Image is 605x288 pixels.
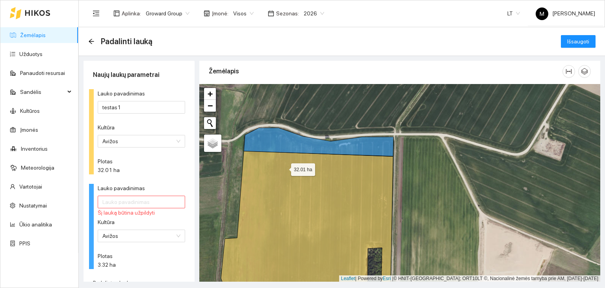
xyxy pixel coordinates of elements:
[102,135,180,147] span: Avižos
[212,9,228,18] span: Įmonė :
[98,252,185,260] span: Plotas
[276,9,299,18] span: Sezonas :
[561,35,596,48] button: Išsaugoti
[567,37,589,46] span: Išsaugoti
[98,166,185,174] span: 32.01 ha
[20,127,38,133] a: Įmonės
[20,108,40,114] a: Kultūros
[88,38,95,45] span: arrow-left
[101,35,152,48] span: Padalinti lauką
[233,7,254,19] span: Visos
[19,183,42,190] a: Vartotojai
[19,202,47,209] a: Nustatymai
[88,6,104,21] button: menu-fold
[204,117,216,129] button: Initiate a new search
[93,10,100,17] span: menu-fold
[339,275,600,282] div: | Powered by © HNIT-[GEOGRAPHIC_DATA]; ORT10LT ©, Nacionalinė žemės tarnyba prie AM, [DATE]-[DATE]
[19,51,43,57] a: Užduotys
[383,276,391,281] a: Esri
[540,7,544,20] span: M
[563,68,575,75] span: column-width
[204,88,216,100] a: Zoom in
[98,260,185,269] span: 3.32 ha
[122,9,141,18] span: Aplinka :
[536,10,595,17] span: [PERSON_NAME]
[392,276,393,281] span: |
[98,196,185,208] input: Lauko pavadinimas
[98,90,145,98] label: Lauko pavadinimas
[208,101,213,110] span: −
[20,70,65,76] a: Panaudoti resursai
[204,10,210,17] span: shop
[98,101,185,114] input: Lauko pavadinimas
[204,135,221,152] a: Layers
[20,84,65,100] span: Sandėlis
[98,157,185,166] span: Plotas
[93,279,137,287] span: Padalintas laukas :
[341,276,355,281] a: Leaflet
[21,146,48,152] a: Inventorius
[204,100,216,112] a: Zoom out
[93,70,185,80] h5: Naujų laukų parametrai
[102,230,180,242] span: Avižos
[21,165,54,171] a: Meteorologija
[507,7,520,19] span: LT
[98,123,115,132] label: Kultūra
[98,184,145,193] label: Lauko pavadinimas
[268,10,274,17] span: calendar
[20,32,46,38] a: Žemėlapis
[113,10,120,17] span: layout
[208,89,213,99] span: +
[19,240,30,247] a: PPIS
[88,38,95,45] div: Atgal
[562,65,575,78] button: column-width
[209,60,562,82] div: Žemėlapis
[146,7,189,19] span: Groward Group
[98,208,185,217] div: Šį lauką būtina užpildyti
[304,7,324,19] span: 2026
[98,218,115,226] label: Kultūra
[19,221,52,228] a: Ūkio analitika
